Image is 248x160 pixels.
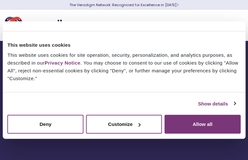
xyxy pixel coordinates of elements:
a: Privacy Notice [45,60,80,66]
a: The Veradigm Network: Recognized for Excellence in [DATE]Learn More [69,2,179,7]
div: This website uses cookies for site operation, security, personalization, and analytics purposes, ... [7,51,241,82]
a: Show details [198,100,236,107]
button: Toggle Navigation Menu [229,17,238,34]
span: Learn More [176,2,179,7]
div: This website uses cookies [7,41,241,49]
button: Deny [7,115,84,134]
button: Customize [86,115,162,134]
img: Veradigm logo [5,15,83,36]
button: Allow all [164,115,241,134]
